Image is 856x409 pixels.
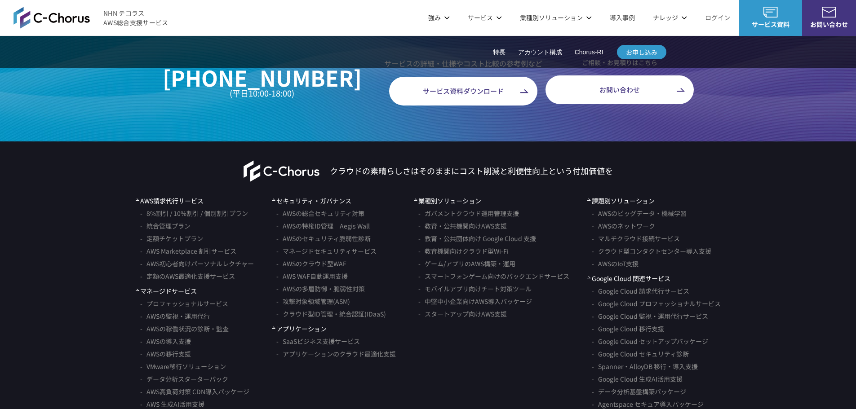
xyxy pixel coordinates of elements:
a: ログイン [705,13,730,22]
a: クラウド型コンタクトセンター導入支援 [592,245,711,257]
a: Google Cloud 請求代行サービス [592,285,689,297]
a: VMware移行ソリューション [140,360,226,373]
a: AWSの移行支援 [140,347,191,360]
a: 定額のAWS最適化支援サービス [140,270,235,282]
p: 業種別ソリューション [520,13,592,22]
a: AWSの総合セキュリティ対策 [276,207,364,220]
a: AWSのネットワーク [592,220,655,232]
a: マルチクラウド接続サービス [592,232,680,245]
a: AWSの監視・運用代行 [140,310,210,322]
a: 特長 [493,48,506,57]
a: 中堅中小企業向けAWS導入パッケージ [418,295,532,308]
a: サービス資料ダウンロード [389,77,537,106]
a: 教育・公共機関向けAWS支援 [418,220,507,232]
p: ご相談・お見積りはこちら [546,58,694,67]
a: AWSの稼働状況の診断・監査 [140,322,229,335]
p: 強み [428,13,450,22]
a: Google Cloud 監視・運用代行サービス [592,310,708,322]
a: アカウント構成 [518,48,562,57]
a: AWS総合支援サービス C-ChorusNHN テコラスAWS総合支援サービス [13,7,169,28]
a: AWSのビッグデータ・機械学習 [592,207,687,220]
a: Google Cloud 生成AI活用支援 [592,373,683,385]
a: お申し込み [617,45,666,59]
a: AWS Marketplace 割引サービス [140,245,236,257]
a: スタートアップ向けAWS支援 [418,308,507,320]
small: (平日10:00-18:00) [163,89,362,98]
span: 課題別ソリューション [587,196,655,206]
a: Google Cloud セキュリティ診断 [592,347,689,360]
a: Chorus-RI [575,48,603,57]
span: お申し込み [617,48,666,57]
p: サービス [468,13,502,22]
p: クラウドの素晴らしさはそのままにコスト削減と利便性向上という付加価値を [330,165,613,177]
a: クラウド型ID管理・統合認証(IDaaS) [276,308,386,320]
a: セキュリティ・ガバナンス [272,196,351,206]
img: お問い合わせ [822,7,836,18]
a: AWSの導入支援 [140,335,191,347]
span: NHN テコラス AWS総合支援サービス [103,9,169,27]
a: データ分析スターターパック [140,373,228,385]
a: AWSの特権ID管理 Aegis Wall [276,220,370,232]
a: AWSのクラウド型WAF [276,257,346,270]
a: [PHONE_NUMBER] [163,66,362,89]
a: AWSのIoT支援 [592,257,639,270]
a: AWS請求代行サービス [136,196,204,206]
a: AWS WAF自動運用支援 [276,270,348,282]
a: Google Cloud セットアップパッケージ [592,335,708,347]
a: SaaSビジネス支援サービス [276,335,360,347]
a: スマートフォンゲーム向けのバックエンドサービス [418,270,569,282]
img: AWS総合支援サービス C-Chorus [13,7,90,28]
span: お問い合わせ [802,20,856,29]
span: Google Cloud 関連サービス [587,274,670,283]
a: データ分析基盤構築パッケージ [592,385,686,398]
a: 導入事例 [610,13,635,22]
a: 攻撃対象領域管理(ASM) [276,295,350,308]
a: 定額チケットプラン [140,232,203,245]
a: ガバメントクラウド運用管理支援 [418,207,519,220]
a: アプリケーションのクラウド最適化支援 [276,347,396,360]
span: サービス資料 [739,20,802,29]
a: Spanner・AlloyDB 移行・導入支援 [592,360,698,373]
a: プロフェッショナルサービス [140,297,228,310]
a: 統合管理プラン [140,220,191,232]
a: AWSのセキュリティ脆弱性診断 [276,232,371,245]
a: Google Cloud プロフェッショナルサービス [592,297,721,310]
span: 業種別ソリューション [414,196,481,206]
a: お問い合わせ [546,75,694,104]
span: アプリケーション [272,324,327,334]
a: マネージドセキュリティサービス [276,245,377,257]
p: ナレッジ [653,13,687,22]
a: 8%割引 / 10%割引 / 個別割引プラン [140,207,248,220]
a: Google Cloud 移行支援 [592,322,664,335]
a: 教育・公共団体向け Google Cloud 支援 [418,232,536,245]
a: マネージドサービス [136,286,197,296]
a: モバイルアプリ向けチート対策ツール [418,282,532,295]
a: AWS高負荷対策 CDN導入パッケージ [140,385,249,398]
img: AWS総合支援サービス C-Chorus サービス資料 [763,7,778,18]
a: AWS初心者向けパーソナルレクチャー [140,257,254,270]
p: サービスの詳細・仕様やコスト比較の参考例など [384,58,542,69]
a: 教育機関向けクラウド型Wi-Fi [418,245,509,257]
a: AWSの多層防御・脆弱性対策 [276,282,365,295]
a: ゲーム/アプリのAWS構築・運用 [418,257,515,270]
